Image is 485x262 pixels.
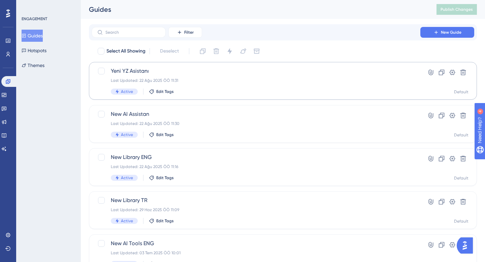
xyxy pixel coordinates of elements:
[121,175,133,181] span: Active
[22,59,44,71] button: Themes
[156,175,174,181] span: Edit Tags
[106,47,145,55] span: Select All Showing
[111,153,401,161] span: New Library ENG
[454,89,468,95] div: Default
[184,30,194,35] span: Filter
[111,67,401,75] span: Yeni YZ Asistanı
[111,110,401,118] span: New AI Assistan
[149,132,174,137] button: Edit Tags
[111,121,401,126] div: Last Updated: 22 Ağu 2025 ÖÖ 11:30
[437,4,477,15] button: Publish Changes
[420,27,474,38] button: New Guide
[105,30,160,35] input: Search
[47,3,49,9] div: 4
[160,47,179,55] span: Deselect
[149,218,174,224] button: Edit Tags
[89,5,420,14] div: Guides
[22,16,47,22] div: ENGAGEMENT
[111,164,401,169] div: Last Updated: 22 Ağu 2025 ÖÖ 11:16
[121,218,133,224] span: Active
[454,175,468,181] div: Default
[111,196,401,204] span: New Library TR
[441,7,473,12] span: Publish Changes
[121,132,133,137] span: Active
[149,175,174,181] button: Edit Tags
[111,239,401,248] span: New AI Tools ENG
[156,89,174,94] span: Edit Tags
[441,30,461,35] span: New Guide
[168,27,202,38] button: Filter
[154,45,185,57] button: Deselect
[454,219,468,224] div: Default
[111,250,401,256] div: Last Updated: 03 Tem 2025 ÖÖ 10:01
[121,89,133,94] span: Active
[156,132,174,137] span: Edit Tags
[156,218,174,224] span: Edit Tags
[16,2,42,10] span: Need Help?
[454,132,468,138] div: Default
[149,89,174,94] button: Edit Tags
[22,30,43,42] button: Guides
[457,235,477,256] iframe: UserGuiding AI Assistant Launcher
[22,44,46,57] button: Hotspots
[111,207,401,212] div: Last Updated: 29 Haz 2025 ÖÖ 11:09
[111,78,401,83] div: Last Updated: 22 Ağu 2025 ÖÖ 11:31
